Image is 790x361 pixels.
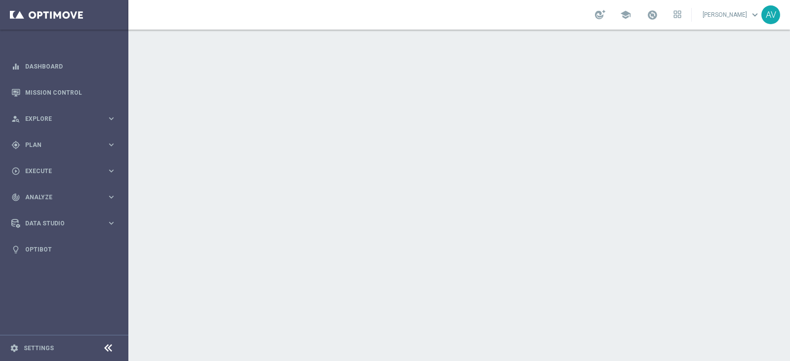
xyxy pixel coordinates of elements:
div: Execute [11,167,107,176]
i: person_search [11,114,20,123]
div: Explore [11,114,107,123]
i: keyboard_arrow_right [107,192,116,202]
i: play_circle_outline [11,167,20,176]
span: Explore [25,116,107,122]
a: Settings [24,345,54,351]
i: gps_fixed [11,141,20,149]
i: equalizer [11,62,20,71]
span: school [620,9,631,20]
button: Data Studio keyboard_arrow_right [11,219,117,227]
span: Execute [25,168,107,174]
div: Optibot [11,236,116,262]
a: Optibot [25,236,116,262]
div: Plan [11,141,107,149]
span: Plan [25,142,107,148]
div: Mission Control [11,79,116,106]
div: Dashboard [11,53,116,79]
i: keyboard_arrow_right [107,140,116,149]
div: Analyze [11,193,107,202]
div: AV [761,5,780,24]
span: Analyze [25,194,107,200]
a: Dashboard [25,53,116,79]
span: Data Studio [25,220,107,226]
button: person_search Explore keyboard_arrow_right [11,115,117,123]
i: lightbulb [11,245,20,254]
span: keyboard_arrow_down [750,9,760,20]
i: keyboard_arrow_right [107,166,116,176]
button: equalizer Dashboard [11,63,117,71]
i: keyboard_arrow_right [107,114,116,123]
a: Mission Control [25,79,116,106]
div: Data Studio [11,219,107,228]
i: settings [10,344,19,353]
a: [PERSON_NAME]keyboard_arrow_down [702,7,761,22]
button: gps_fixed Plan keyboard_arrow_right [11,141,117,149]
button: track_changes Analyze keyboard_arrow_right [11,193,117,201]
i: track_changes [11,193,20,202]
button: Mission Control [11,89,117,97]
i: keyboard_arrow_right [107,218,116,228]
button: play_circle_outline Execute keyboard_arrow_right [11,167,117,175]
button: lightbulb Optibot [11,246,117,253]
